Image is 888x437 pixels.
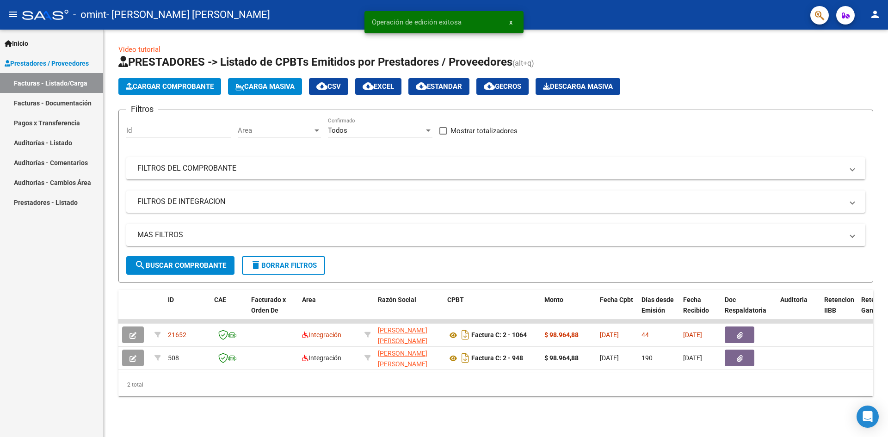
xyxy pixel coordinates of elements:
[251,296,286,314] span: Facturado x Orden De
[641,354,653,362] span: 190
[541,290,596,331] datatable-header-cell: Monto
[725,296,766,314] span: Doc Respaldatoria
[137,230,843,240] mat-panel-title: MAS FILTROS
[118,55,512,68] span: PRESTADORES -> Listado de CPBTs Emitidos por Prestadores / Proveedores
[484,80,495,92] mat-icon: cloud_download
[135,259,146,271] mat-icon: search
[135,261,226,270] span: Buscar Comprobante
[378,348,440,368] div: 27284221791
[238,126,313,135] span: Area
[869,9,881,20] mat-icon: person
[683,331,702,339] span: [DATE]
[126,82,214,91] span: Cargar Comprobante
[168,296,174,303] span: ID
[106,5,270,25] span: - [PERSON_NAME] [PERSON_NAME]
[316,82,341,91] span: CSV
[683,296,709,314] span: Fecha Recibido
[137,197,843,207] mat-panel-title: FILTROS DE INTEGRACION
[536,78,620,95] app-download-masive: Descarga masiva de comprobantes (adjuntos)
[250,259,261,271] mat-icon: delete
[378,326,427,345] span: [PERSON_NAME] [PERSON_NAME]
[544,354,579,362] strong: $ 98.964,88
[355,78,401,95] button: EXCEL
[168,354,179,362] span: 508
[328,126,347,135] span: Todos
[247,290,298,331] datatable-header-cell: Facturado x Orden De
[416,82,462,91] span: Estandar
[235,82,295,91] span: Carga Masiva
[137,163,843,173] mat-panel-title: FILTROS DEL COMPROBANTE
[502,14,520,31] button: x
[459,327,471,342] i: Descargar documento
[316,80,327,92] mat-icon: cloud_download
[820,290,857,331] datatable-header-cell: Retencion IIBB
[118,373,873,396] div: 2 total
[471,355,523,362] strong: Factura C: 2 - 948
[641,296,674,314] span: Días desde Emisión
[242,256,325,275] button: Borrar Filtros
[118,45,160,54] a: Video tutorial
[638,290,679,331] datatable-header-cell: Días desde Emisión
[683,354,702,362] span: [DATE]
[721,290,777,331] datatable-header-cell: Doc Respaldatoria
[450,125,518,136] span: Mostrar totalizadores
[824,296,854,314] span: Retencion IIBB
[302,296,316,303] span: Area
[118,78,221,95] button: Cargar Comprobante
[416,80,427,92] mat-icon: cloud_download
[126,191,865,213] mat-expansion-panel-header: FILTROS DE INTEGRACION
[459,351,471,365] i: Descargar documento
[600,296,633,303] span: Fecha Cpbt
[509,18,512,26] span: x
[679,290,721,331] datatable-header-cell: Fecha Recibido
[857,406,879,428] div: Open Intercom Messenger
[126,256,234,275] button: Buscar Comprobante
[374,290,444,331] datatable-header-cell: Razón Social
[309,78,348,95] button: CSV
[543,82,613,91] span: Descarga Masiva
[210,290,247,331] datatable-header-cell: CAE
[73,5,106,25] span: - omint
[302,331,341,339] span: Integración
[484,82,521,91] span: Gecros
[544,331,579,339] strong: $ 98.964,88
[378,350,427,368] span: [PERSON_NAME] [PERSON_NAME]
[378,325,440,345] div: 27284221791
[600,331,619,339] span: [DATE]
[302,354,341,362] span: Integración
[471,332,527,339] strong: Factura C: 2 - 1064
[5,58,89,68] span: Prestadores / Proveedores
[536,78,620,95] button: Descarga Masiva
[5,38,28,49] span: Inicio
[600,354,619,362] span: [DATE]
[228,78,302,95] button: Carga Masiva
[596,290,638,331] datatable-header-cell: Fecha Cpbt
[641,331,649,339] span: 44
[126,103,158,116] h3: Filtros
[298,290,361,331] datatable-header-cell: Area
[126,157,865,179] mat-expansion-panel-header: FILTROS DEL COMPROBANTE
[378,296,416,303] span: Razón Social
[214,296,226,303] span: CAE
[447,296,464,303] span: CPBT
[372,18,462,27] span: Operación de edición exitosa
[444,290,541,331] datatable-header-cell: CPBT
[408,78,469,95] button: Estandar
[250,261,317,270] span: Borrar Filtros
[777,290,820,331] datatable-header-cell: Auditoria
[168,331,186,339] span: 21652
[164,290,210,331] datatable-header-cell: ID
[7,9,18,20] mat-icon: menu
[780,296,808,303] span: Auditoria
[512,59,534,68] span: (alt+q)
[363,82,394,91] span: EXCEL
[476,78,529,95] button: Gecros
[544,296,563,303] span: Monto
[126,224,865,246] mat-expansion-panel-header: MAS FILTROS
[363,80,374,92] mat-icon: cloud_download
